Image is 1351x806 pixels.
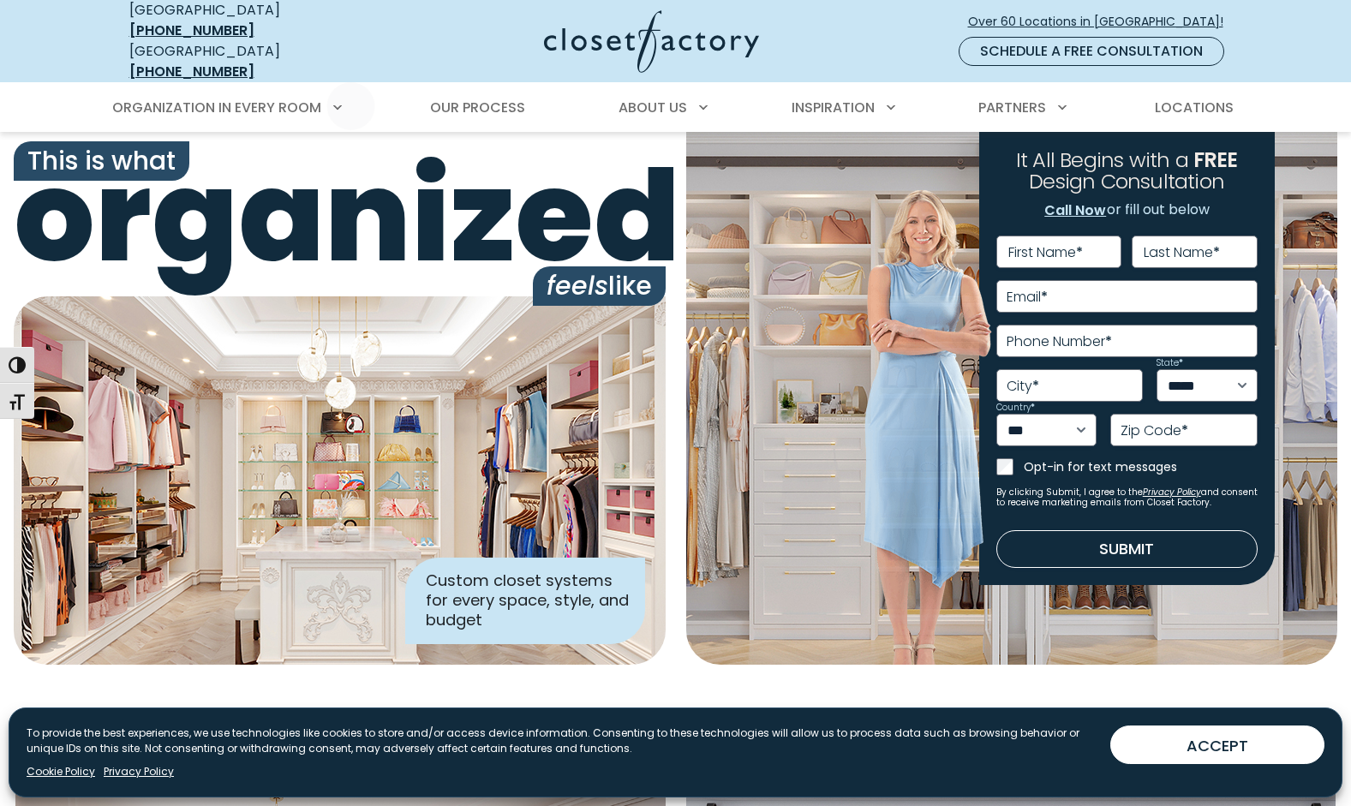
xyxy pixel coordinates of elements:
img: Closet Factory Logo [544,10,759,73]
span: Our Process [430,98,525,117]
img: Closet Factory designed closet [14,296,666,665]
i: feels [547,267,608,304]
button: ACCEPT [1110,725,1324,764]
span: Inspiration [792,98,875,117]
a: [PHONE_NUMBER] [129,21,254,40]
span: Locations [1155,98,1234,117]
a: Over 60 Locations in [GEOGRAPHIC_DATA]! [967,7,1238,37]
a: [PHONE_NUMBER] [129,62,254,81]
p: To provide the best experiences, we use technologies like cookies to store and/or access device i... [27,725,1097,756]
a: Privacy Policy [104,764,174,779]
a: Cookie Policy [27,764,95,779]
div: Custom closet systems for every space, style, and budget [405,558,645,644]
span: Organization in Every Room [112,98,321,117]
span: About Us [619,98,687,117]
span: Over 60 Locations in [GEOGRAPHIC_DATA]! [968,13,1237,31]
span: like [533,266,666,306]
span: Partners [978,98,1046,117]
span: organized [14,153,666,280]
a: Schedule a Free Consultation [959,37,1224,66]
nav: Primary Menu [100,84,1252,132]
div: [GEOGRAPHIC_DATA] [129,41,378,82]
